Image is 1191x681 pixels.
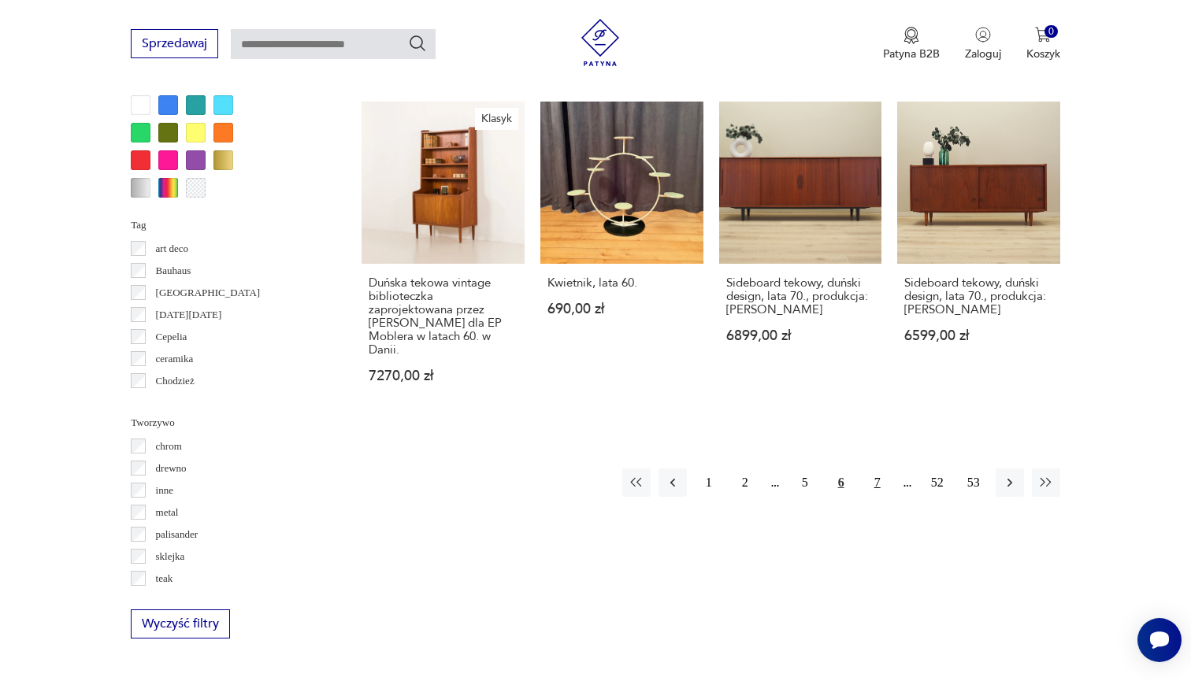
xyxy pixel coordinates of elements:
[827,468,855,497] button: 6
[726,276,875,316] h3: Sideboard tekowy, duński design, lata 70., produkcja: [PERSON_NAME]
[156,306,222,324] p: [DATE][DATE]
[719,102,882,414] a: Sideboard tekowy, duński design, lata 70., produkcja: DaniaSideboard tekowy, duński design, lata ...
[156,438,182,455] p: chrom
[959,468,988,497] button: 53
[156,284,261,302] p: [GEOGRAPHIC_DATA]
[791,468,819,497] button: 5
[975,27,991,43] img: Ikonka użytkownika
[156,592,235,609] p: tworzywo sztuczne
[577,19,624,66] img: Patyna - sklep z meblami i dekoracjami vintage
[1026,27,1060,61] button: 0Koszyk
[131,29,218,58] button: Sprzedawaj
[1137,618,1182,662] iframe: Smartsupp widget button
[156,526,198,543] p: palisander
[156,482,173,499] p: inne
[965,46,1001,61] p: Zaloguj
[156,262,191,279] p: Bauhaus
[731,468,759,497] button: 2
[923,468,952,497] button: 52
[1044,25,1058,39] div: 0
[408,34,427,53] button: Szukaj
[131,217,324,234] p: Tag
[156,350,194,368] p: ceramika
[131,414,324,431] p: Tworzywo
[540,102,703,414] a: Kwietnik, lata 60.Kwietnik, lata 60.690,00 zł
[156,372,195,390] p: Chodzież
[369,369,518,383] p: 7270,00 zł
[897,102,1060,414] a: Sideboard tekowy, duński design, lata 70., produkcja: DaniaSideboard tekowy, duński design, lata ...
[1035,27,1051,43] img: Ikona koszyka
[369,276,518,357] h3: Duńska tekowa vintage biblioteczka zaprojektowana przez [PERSON_NAME] dla EP Moblera w latach 60....
[131,609,230,638] button: Wyczyść filtry
[156,328,187,346] p: Cepelia
[904,329,1053,342] p: 6599,00 zł
[156,504,179,521] p: metal
[695,468,723,497] button: 1
[362,102,525,414] a: KlasykDuńska tekowa vintage biblioteczka zaprojektowana przez Erika Petersena dla EP Moblera w la...
[965,27,1001,61] button: Zaloguj
[547,302,696,316] p: 690,00 zł
[1026,46,1060,61] p: Koszyk
[903,27,919,44] img: Ikona medalu
[156,394,194,412] p: Ćmielów
[726,329,875,342] p: 6899,00 zł
[883,46,940,61] p: Patyna B2B
[883,27,940,61] a: Ikona medaluPatyna B2B
[131,39,218,50] a: Sprzedawaj
[156,548,185,565] p: sklejka
[547,276,696,290] h3: Kwietnik, lata 60.
[883,27,940,61] button: Patyna B2B
[156,570,173,587] p: teak
[156,240,189,257] p: art deco
[156,460,187,477] p: drewno
[863,468,892,497] button: 7
[904,276,1053,316] h3: Sideboard tekowy, duński design, lata 70., produkcja: [PERSON_NAME]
